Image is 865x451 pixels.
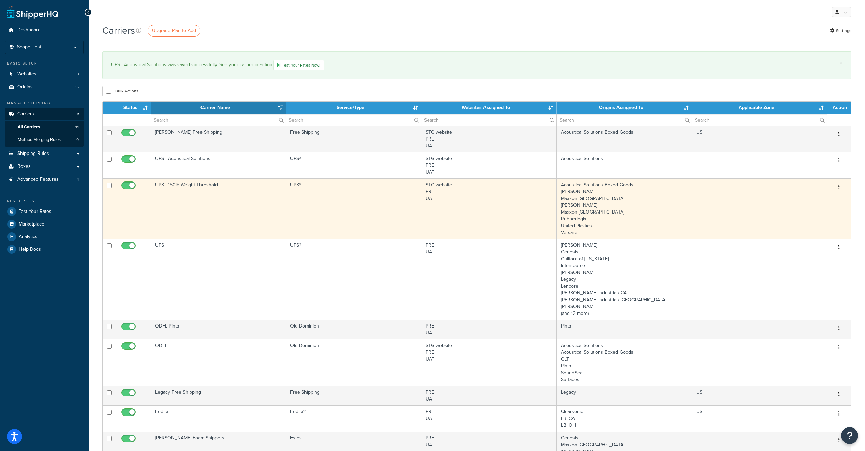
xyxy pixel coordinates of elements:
[18,137,61,143] span: Method Merging Rules
[5,133,84,146] li: Method Merging Rules
[152,27,196,34] span: Upgrade Plan to Add
[5,198,84,204] div: Resources
[692,102,827,114] th: Applicable Zone: activate to sort column ascending
[421,152,557,178] td: STG website PRE UAT
[5,100,84,106] div: Manage Shipping
[557,386,692,405] td: Legacy
[421,178,557,239] td: STG website PRE UAT
[557,178,692,239] td: Acoustical Solutions Boxed Goods [PERSON_NAME] Maxxon [GEOGRAPHIC_DATA] [PERSON_NAME] Maxxon [GEO...
[17,44,41,50] span: Scope: Test
[151,152,286,178] td: UPS - Acoustical Solutions
[151,405,286,432] td: FedEx
[692,126,827,152] td: US
[5,173,84,186] a: Advanced Features 4
[5,68,84,81] li: Websites
[286,102,421,114] th: Service/Type: activate to sort column ascending
[17,27,41,33] span: Dashboard
[19,234,38,240] span: Analytics
[557,102,692,114] th: Origins Assigned To: activate to sort column ascending
[151,339,286,386] td: ODFL
[421,339,557,386] td: STG website PRE UAT
[77,71,79,77] span: 3
[5,160,84,173] a: Boxes
[19,247,41,252] span: Help Docs
[273,60,324,70] a: Test Your Rates Now!
[421,405,557,432] td: PRE UAT
[5,121,84,133] a: All Carriers 11
[102,24,135,37] h1: Carriers
[5,121,84,133] li: All Carriers
[557,405,692,432] td: Clearsonic LBI CA LBI OH
[5,81,84,93] li: Origins
[19,221,44,227] span: Marketplace
[5,231,84,243] a: Analytics
[7,5,58,19] a: ShipperHQ Home
[557,320,692,339] td: Pinta
[17,164,31,170] span: Boxes
[692,386,827,405] td: US
[151,102,286,114] th: Carrier Name: activate to sort column ascending
[18,124,40,130] span: All Carriers
[840,60,842,66] a: ×
[286,178,421,239] td: UPS®
[151,126,286,152] td: [PERSON_NAME] Free Shipping
[151,114,286,126] input: Search
[151,386,286,405] td: Legacy Free Shipping
[17,71,36,77] span: Websites
[286,239,421,320] td: UPS®
[75,124,79,130] span: 11
[151,239,286,320] td: UPS
[5,61,84,67] div: Basic Setup
[5,133,84,146] a: Method Merging Rules 0
[17,151,49,157] span: Shipping Rules
[557,339,692,386] td: Acoustical Solutions Acoustical Solutions Boxed Goods GLT Pinta SoundSeal Surfaces
[841,427,858,444] button: Open Resource Center
[286,126,421,152] td: Free Shipping
[692,114,827,126] input: Search
[421,239,557,320] td: PRE UAT
[557,152,692,178] td: Acoustical Solutions
[151,320,286,339] td: ODFL Pinta
[421,386,557,405] td: PRE UAT
[5,24,84,37] a: Dashboard
[286,114,421,126] input: Search
[5,243,84,256] a: Help Docs
[557,239,692,320] td: [PERSON_NAME] Genesis Guilford of [US_STATE] Intersource [PERSON_NAME] Legacy Lencore [PERSON_NAM...
[148,25,200,37] a: Upgrade Plan to Add
[5,173,84,186] li: Advanced Features
[17,111,34,117] span: Carriers
[5,218,84,230] a: Marketplace
[5,205,84,218] a: Test Your Rates
[421,126,557,152] td: STG website PRE UAT
[5,81,84,93] a: Origins 36
[421,114,556,126] input: Search
[830,26,851,35] a: Settings
[5,68,84,81] a: Websites 3
[17,84,33,90] span: Origins
[557,114,691,126] input: Search
[5,108,84,120] a: Carriers
[286,320,421,339] td: Old Dominion
[286,152,421,178] td: UPS®
[19,209,51,215] span: Test Your Rates
[76,137,79,143] span: 0
[286,339,421,386] td: Old Dominion
[692,405,827,432] td: US
[5,147,84,160] a: Shipping Rules
[77,177,79,183] span: 4
[17,177,59,183] span: Advanced Features
[557,126,692,152] td: Acoustical Solutions Boxed Goods
[286,405,421,432] td: FedEx®
[827,102,851,114] th: Action
[421,320,557,339] td: PRE UAT
[5,108,84,147] li: Carriers
[286,386,421,405] td: Free Shipping
[151,178,286,239] td: UPS - 150lb Weight Threshold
